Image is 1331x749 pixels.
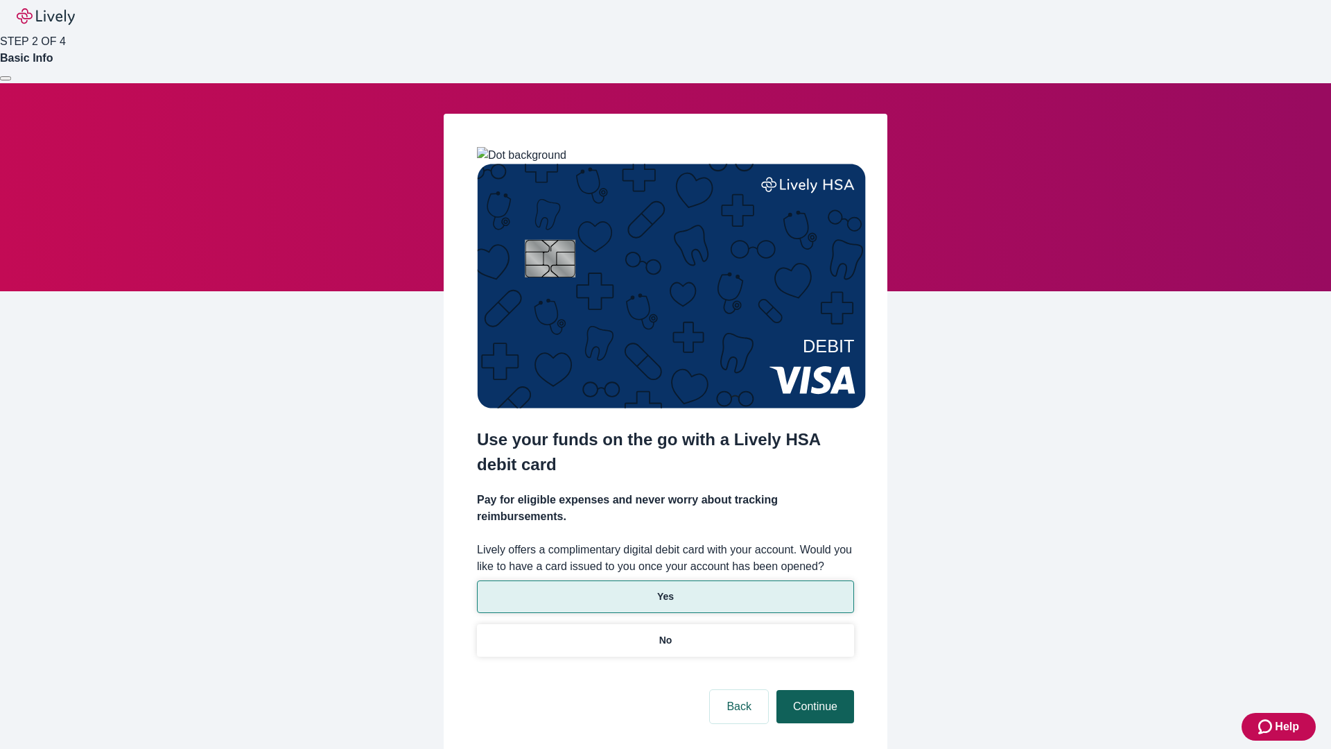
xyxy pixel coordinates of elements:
[477,147,566,164] img: Dot background
[477,164,866,408] img: Debit card
[477,542,854,575] label: Lively offers a complimentary digital debit card with your account. Would you like to have a card...
[710,690,768,723] button: Back
[17,8,75,25] img: Lively
[659,633,672,648] p: No
[477,580,854,613] button: Yes
[1242,713,1316,741] button: Zendesk support iconHelp
[477,624,854,657] button: No
[1258,718,1275,735] svg: Zendesk support icon
[657,589,674,604] p: Yes
[477,427,854,477] h2: Use your funds on the go with a Lively HSA debit card
[1275,718,1299,735] span: Help
[776,690,854,723] button: Continue
[477,492,854,525] h4: Pay for eligible expenses and never worry about tracking reimbursements.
